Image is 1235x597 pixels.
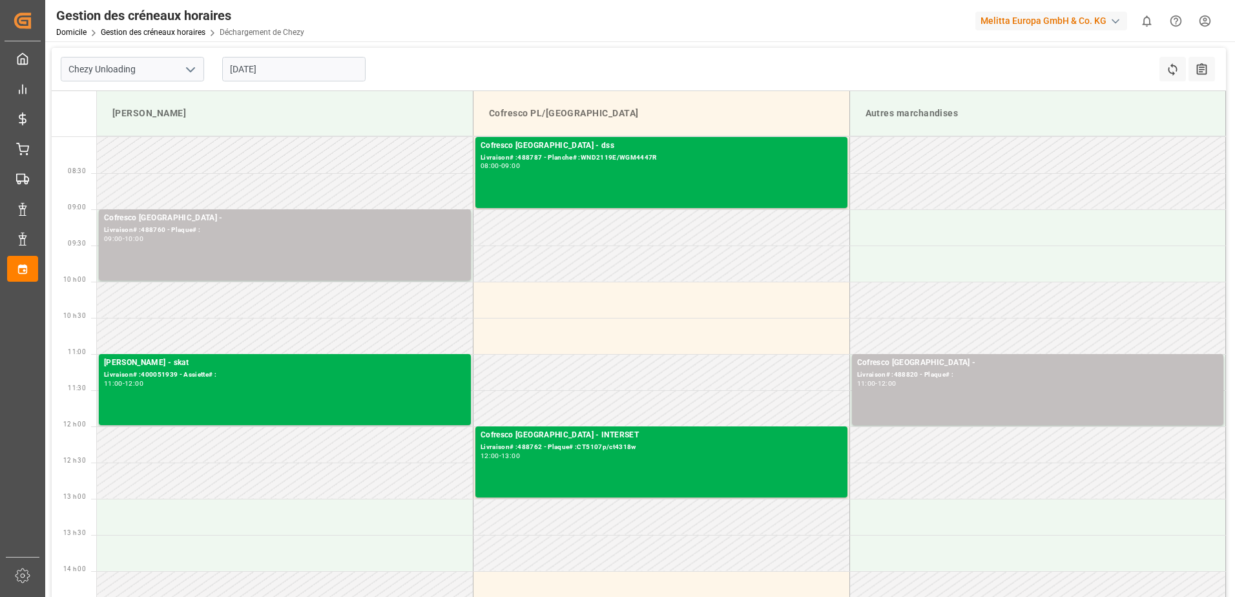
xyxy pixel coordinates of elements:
[104,381,123,386] div: 11:00
[63,565,86,572] span: 14 h 00
[56,6,304,25] div: Gestion des créneaux horaires
[104,370,466,381] div: Livraison# :400051939 - Assiette# :
[101,28,205,37] a: Gestion des créneaux horaires
[857,357,1219,370] div: Cofresco [GEOGRAPHIC_DATA] -
[875,381,877,386] div: -
[499,453,501,459] div: -
[501,163,520,169] div: 09:00
[123,381,125,386] div: -
[104,236,123,242] div: 09:00
[68,167,86,174] span: 08:30
[222,57,366,81] input: JJ-MM-AAAA
[63,312,86,319] span: 10 h 30
[104,357,466,370] div: [PERSON_NAME] - skat
[63,276,86,283] span: 10 h 00
[481,453,499,459] div: 12:00
[68,384,86,392] span: 11:30
[107,101,462,125] div: [PERSON_NAME]
[857,370,1219,381] div: Livraison# :488820 - Plaque# :
[61,57,204,81] input: Type à rechercher/sélectionner
[481,152,842,163] div: Livraison# :488787 - Planche# :WND2119E/WGM4447R
[68,348,86,355] span: 11:00
[63,493,86,500] span: 13 h 00
[857,381,876,386] div: 11:00
[1132,6,1161,36] button: Afficher 0 nouvelles notifications
[481,163,499,169] div: 08:00
[125,381,143,386] div: 12:00
[481,429,842,442] div: Cofresco [GEOGRAPHIC_DATA] - INTERSET
[481,442,842,453] div: Livraison# :488762 - Plaque# :CT5107p/ct4318w
[63,529,86,536] span: 13 h 30
[125,236,143,242] div: 10:00
[484,101,839,125] div: Cofresco PL/[GEOGRAPHIC_DATA]
[180,59,200,79] button: Ouvrir le menu
[68,204,86,211] span: 09:00
[860,101,1216,125] div: Autres marchandises
[975,8,1132,33] button: Melitta Europa GmbH & Co. KG
[104,225,466,236] div: Livraison# :488760 - Plaque# :
[68,240,86,247] span: 09:30
[63,457,86,464] span: 12 h 30
[104,212,466,225] div: Cofresco [GEOGRAPHIC_DATA] -
[1161,6,1190,36] button: Centre d’aide
[981,14,1106,28] font: Melitta Europa GmbH & Co. KG
[499,163,501,169] div: -
[481,140,842,152] div: Cofresco [GEOGRAPHIC_DATA] - dss
[501,453,520,459] div: 13:00
[878,381,897,386] div: 12:00
[56,28,87,37] a: Domicile
[123,236,125,242] div: -
[63,421,86,428] span: 12 h 00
